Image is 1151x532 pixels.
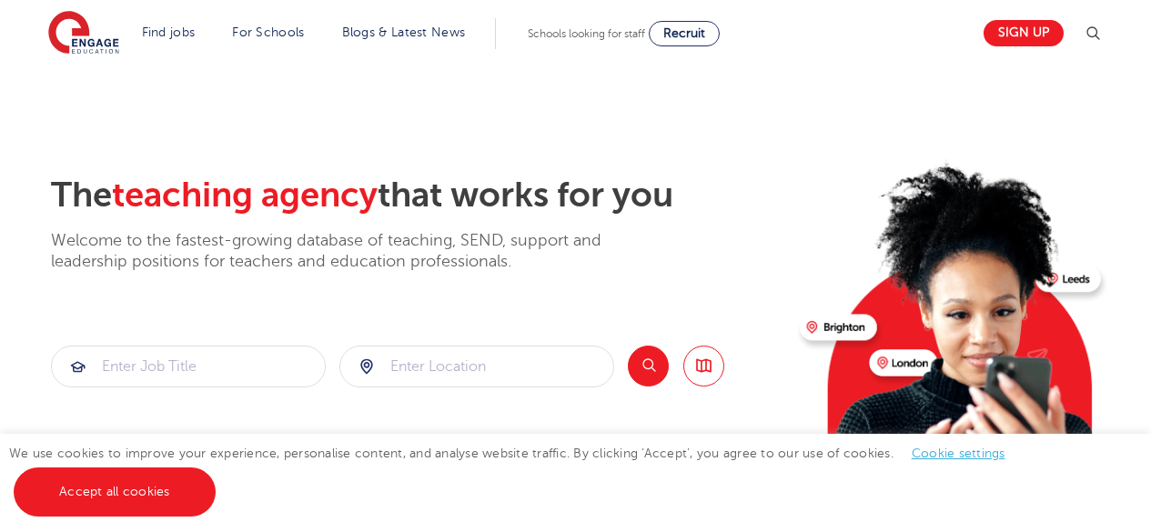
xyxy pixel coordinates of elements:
a: Find jobs [142,25,196,39]
h2: The that works for you [51,175,785,216]
input: Submit [340,346,613,386]
span: We use cookies to improve your experience, personalise content, and analyse website traffic. By c... [9,447,1024,498]
a: Blogs & Latest News [342,25,466,39]
a: Sign up [984,20,1064,46]
span: teaching agency [112,176,378,215]
img: Engage Education [48,11,119,56]
button: Search [628,346,669,386]
div: Submit [51,346,326,387]
div: Submit [339,346,614,387]
input: Submit [52,346,325,386]
a: Recruit [649,21,720,46]
span: Recruit [663,26,705,40]
a: For Schools [232,25,304,39]
a: Cookie settings [912,447,1005,460]
a: Accept all cookies [14,467,216,517]
p: Welcome to the fastest-growing database of teaching, SEND, support and leadership positions for t... [51,230,651,273]
span: Schools looking for staff [528,27,645,40]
